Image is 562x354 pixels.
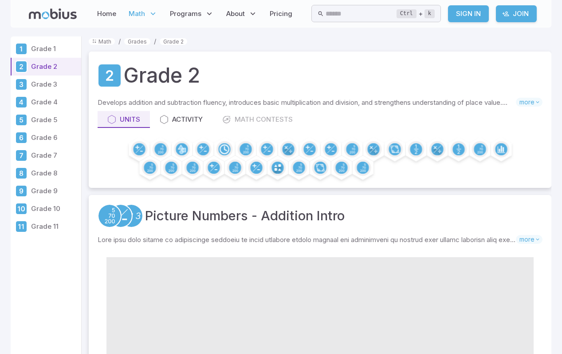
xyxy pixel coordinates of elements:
[31,204,78,214] p: Grade 10
[397,8,435,19] div: +
[31,62,78,72] p: Grade 2
[15,60,28,73] div: Grade 2
[31,115,78,125] p: Grade 5
[160,115,203,124] div: Activity
[31,168,78,178] p: Grade 8
[11,58,81,76] a: Grade 2
[119,204,143,228] a: Numeracy
[226,9,245,19] span: About
[89,38,115,45] a: Math
[15,131,28,144] div: Grade 6
[118,36,121,46] li: /
[15,96,28,108] div: Grade 4
[424,9,435,18] kbd: k
[11,164,81,182] a: Grade 8
[15,185,28,197] div: Grade 9
[31,151,78,160] p: Grade 7
[15,203,28,215] div: Grade 10
[31,186,78,196] p: Grade 9
[11,200,81,218] a: Grade 10
[145,206,345,226] a: Picture Numbers - Addition Intro
[15,149,28,162] div: Grade 7
[89,36,551,46] nav: breadcrumb
[31,80,78,89] p: Grade 3
[15,114,28,126] div: Grade 5
[98,235,516,245] p: Lore ipsu dolo sitame co adipiscinge seddoeiu te incid utlabore etdolo magnaal eni adminimveni qu...
[31,222,78,231] p: Grade 11
[11,147,81,164] a: Grade 7
[15,43,28,55] div: Grade 1
[154,36,156,46] li: /
[11,93,81,111] a: Grade 4
[160,38,187,45] a: Grade 2
[11,182,81,200] a: Grade 9
[11,218,81,235] a: Grade 11
[448,5,489,22] a: Sign In
[107,115,140,124] div: Units
[123,60,200,91] h1: Grade 2
[397,9,417,18] kbd: Ctrl
[11,111,81,129] a: Grade 5
[98,204,122,228] a: Place Value
[11,76,81,93] a: Grade 3
[124,38,150,45] a: Grades
[15,220,28,233] div: Grade 11
[11,40,81,58] a: Grade 1
[129,9,145,19] span: Math
[267,4,295,24] a: Pricing
[170,9,201,19] span: Programs
[31,97,78,107] p: Grade 4
[31,44,78,54] p: Grade 1
[94,4,119,24] a: Home
[109,204,133,228] a: Addition and Subtraction
[15,78,28,91] div: Grade 3
[496,5,537,22] a: Join
[98,98,516,107] p: Develops addition and subtraction fluency, introduces basic multiplication and division, and stre...
[31,133,78,143] p: Grade 6
[15,167,28,179] div: Grade 8
[11,129,81,147] a: Grade 6
[98,64,122,88] a: Grade 2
